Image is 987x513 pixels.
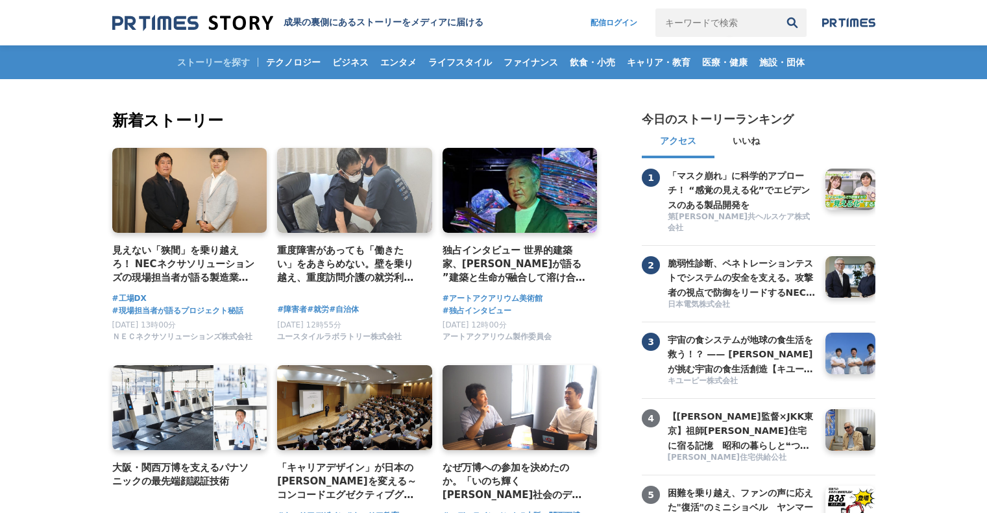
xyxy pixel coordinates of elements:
[822,18,875,28] img: prtimes
[714,127,778,158] button: いいね
[443,243,587,285] a: 独占インタビュー 世界的建築家、[PERSON_NAME]が語る ”建築と生命が融合して溶け合うような世界” アートアクアリウム美術館 GINZA コラボレーション作品「金魚の石庭」
[443,305,511,317] a: #独占インタビュー
[443,335,552,344] a: アートアクアリウム製作委員会
[668,299,730,310] span: 日本電気株式会社
[423,56,497,68] span: ライフスタイル
[112,109,600,132] h2: 新着ストーリー
[697,45,753,79] a: 医療・健康
[261,56,326,68] span: テクノロジー
[443,460,587,503] a: なぜ万博への参加を決めたのか。「いのち輝く[PERSON_NAME]社会のデザイン」の実現に向けて、エデュテインメントの可能性を追求するプロジェクト。
[261,45,326,79] a: テクノロジー
[622,45,696,79] a: キャリア・教育
[327,56,374,68] span: ビジネス
[277,331,402,342] span: ユースタイルラボラトリー株式会社
[375,56,422,68] span: エンタメ
[668,376,816,388] a: キユーピー株式会社
[668,452,816,464] a: [PERSON_NAME]住宅供給公社
[112,292,147,305] a: #工場DX
[668,169,816,210] a: 「マスク崩れ」に科学的アプローチ！ “感覚の見える化”でエビデンスのある製品開発を
[284,17,483,29] h1: 成果の裏側にあるストーリーをメディアに届ける
[277,304,307,316] a: #障害者
[642,169,660,187] span: 1
[642,486,660,504] span: 5
[668,211,816,233] span: 第[PERSON_NAME]共ヘルスケア株式会社
[443,331,552,342] span: アートアクアリウム製作委員会
[668,409,816,451] a: 【[PERSON_NAME]監督×JKK東京】祖師[PERSON_NAME]住宅に宿る記憶 昭和の暮らしと❝つながり❞が描く、これからの住まいのかたち
[112,243,257,285] a: 見えない「狭間」を乗り越えろ！ NECネクサソリューションズの現場担当者が語る製造業のDX成功の秘訣
[642,112,794,127] h2: 今日のストーリーランキング
[112,460,257,489] a: 大阪・関西万博を支えるパナソニックの最先端顔認証技術
[622,56,696,68] span: キャリア・教育
[668,452,787,463] span: [PERSON_NAME]住宅供給公社
[423,45,497,79] a: ライフスタイル
[443,292,542,305] a: #アートアクアリウム美術館
[277,320,341,329] span: [DATE] 12時55分
[668,211,816,235] a: 第[PERSON_NAME]共ヘルスケア株式会社
[112,14,273,32] img: 成果の裏側にあるストーリーをメディアに届ける
[498,56,563,68] span: ファイナンス
[112,320,177,329] span: [DATE] 13時00分
[642,256,660,274] span: 2
[277,335,402,344] a: ユースタイルラボラトリー株式会社
[655,8,778,37] input: キーワードで検索
[498,45,563,79] a: ファイナンス
[778,8,807,37] button: 検索
[277,460,422,503] a: 「キャリアデザイン」が日本の[PERSON_NAME]を変える～コンコードエグゼクティブグループの挑戦
[668,256,816,300] h3: 脆弱性診断、ペネトレーションテストでシステムの安全を支える。攻撃者の視点で防御をリードするNECの「リスクハンティングチーム」
[697,56,753,68] span: 医療・健康
[668,299,816,311] a: 日本電気株式会社
[327,45,374,79] a: ビジネス
[642,409,660,427] span: 4
[112,14,483,32] a: 成果の裏側にあるストーリーをメディアに届ける 成果の裏側にあるストーリーをメディアに届ける
[668,333,816,376] h3: 宇宙の食システムが地球の食生活を救う！？ —— [PERSON_NAME]が挑む宇宙の食生活創造【キユーピー ミライ研究員】
[668,169,816,212] h3: 「マスク崩れ」に科学的アプローチ！ “感覚の見える化”でエビデンスのある製品開発を
[578,8,650,37] a: 配信ログイン
[565,45,620,79] a: 飲食・小売
[329,304,359,316] a: #自治体
[642,127,714,158] button: アクセス
[754,56,810,68] span: 施設・団体
[443,320,507,329] span: [DATE] 12時00分
[112,305,243,317] a: #現場担当者が語るプロジェクト秘話
[668,256,816,298] a: 脆弱性診断、ペネトレーションテストでシステムの安全を支える。攻撃者の視点で防御をリードするNECの「リスクハンティングチーム」
[375,45,422,79] a: エンタメ
[668,409,816,453] h3: 【[PERSON_NAME]監督×JKK東京】祖師[PERSON_NAME]住宅に宿る記憶 昭和の暮らしと❝つながり❞が描く、これからの住まいのかたち
[112,331,252,342] span: ＮＥＣネクサソリューションズ株式会社
[307,304,329,316] a: #就労
[668,333,816,374] a: 宇宙の食システムが地球の食生活を救う！？ —— [PERSON_NAME]が挑む宇宙の食生活創造【キユーピー ミライ研究員】
[112,335,252,344] a: ＮＥＣネクサソリューションズ株式会社
[754,45,810,79] a: 施設・団体
[277,243,422,285] a: 重度障害があっても「働きたい」をあきらめない。壁を乗り越え、重度訪問介護の就労利用を[PERSON_NAME][GEOGRAPHIC_DATA]で実現した経営者の挑戦。
[565,56,620,68] span: 飲食・小売
[642,333,660,351] span: 3
[668,376,738,387] span: キユーピー株式会社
